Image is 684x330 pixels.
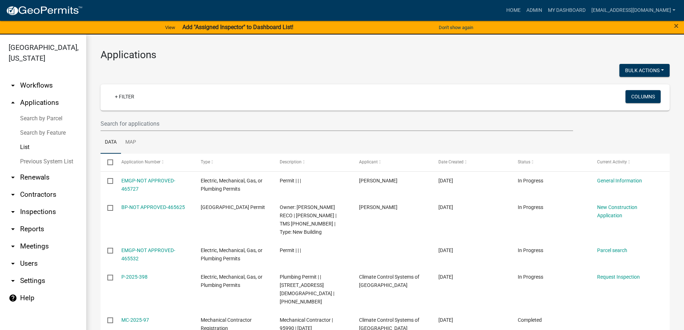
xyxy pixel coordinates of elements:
span: 08/18/2025 [438,317,453,323]
span: In Progress [518,204,543,210]
i: help [9,294,17,302]
span: Type [201,159,210,164]
i: arrow_drop_down [9,190,17,199]
a: P-2025-398 [121,274,148,280]
span: Status [518,159,530,164]
i: arrow_drop_down [9,276,17,285]
span: Permit | | | [280,247,301,253]
span: Owner: CARR ERIC RECO | JACKSON RD | TMS 147-00-00-094 | Type: New Building [280,204,336,234]
i: arrow_drop_down [9,81,17,90]
span: 08/18/2025 [438,204,453,210]
span: In Progress [518,247,543,253]
datatable-header-cell: Application Number [114,154,194,171]
a: General Information [597,178,642,183]
a: + Filter [109,90,140,103]
i: arrow_drop_down [9,242,17,251]
datatable-header-cell: Current Activity [590,154,670,171]
input: Search for applications [101,116,573,131]
a: Data [101,131,121,154]
span: Date Created [438,159,464,164]
span: Abbeville County Building Permit [201,204,265,210]
span: Plumbing Permit | | 50 Mt Olive Church Rd | 096-00-00-378 [280,274,334,304]
a: [EMAIL_ADDRESS][DOMAIN_NAME] [588,4,678,17]
a: Parcel search [597,247,627,253]
a: My Dashboard [545,4,588,17]
i: arrow_drop_down [9,208,17,216]
span: 08/18/2025 [438,274,453,280]
span: Eric R Carr [359,204,397,210]
datatable-header-cell: Applicant [352,154,432,171]
datatable-header-cell: Type [194,154,273,171]
span: 08/18/2025 [438,178,453,183]
datatable-header-cell: Date Created [432,154,511,171]
a: EMGP-NOT APPROVED-465532 [121,247,175,261]
span: Current Activity [597,159,627,164]
span: Wesley Clark [359,178,397,183]
a: Admin [524,4,545,17]
a: Map [121,131,140,154]
h3: Applications [101,49,670,61]
button: Close [674,22,679,30]
span: Applicant [359,159,378,164]
a: Home [503,4,524,17]
datatable-header-cell: Status [511,154,590,171]
span: Completed [518,317,542,323]
span: Permit | | | [280,178,301,183]
span: Electric, Mechanical, Gas, or Plumbing Permits [201,178,262,192]
span: 08/18/2025 [438,247,453,253]
strong: Add "Assigned Inspector" to Dashboard List! [182,24,293,31]
i: arrow_drop_down [9,173,17,182]
a: BP-NOT APPROVED-465625 [121,204,185,210]
i: arrow_drop_up [9,98,17,107]
a: Request Inspection [597,274,640,280]
a: New Construction Application [597,204,637,218]
a: View [162,22,178,33]
datatable-header-cell: Description [273,154,352,171]
span: In Progress [518,274,543,280]
span: Electric, Mechanical, Gas, or Plumbing Permits [201,247,262,261]
button: Bulk Actions [619,64,670,77]
datatable-header-cell: Select [101,154,114,171]
span: Application Number [121,159,160,164]
span: Description [280,159,302,164]
i: arrow_drop_down [9,225,17,233]
span: In Progress [518,178,543,183]
button: Don't show again [436,22,476,33]
a: MC-2025-97 [121,317,149,323]
i: arrow_drop_down [9,259,17,268]
span: Electric, Mechanical, Gas, or Plumbing Permits [201,274,262,288]
button: Columns [625,90,661,103]
span: Climate Control Systems of Greenwood [359,274,419,288]
span: × [674,21,679,31]
a: EMGP-NOT APPROVED-465727 [121,178,175,192]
